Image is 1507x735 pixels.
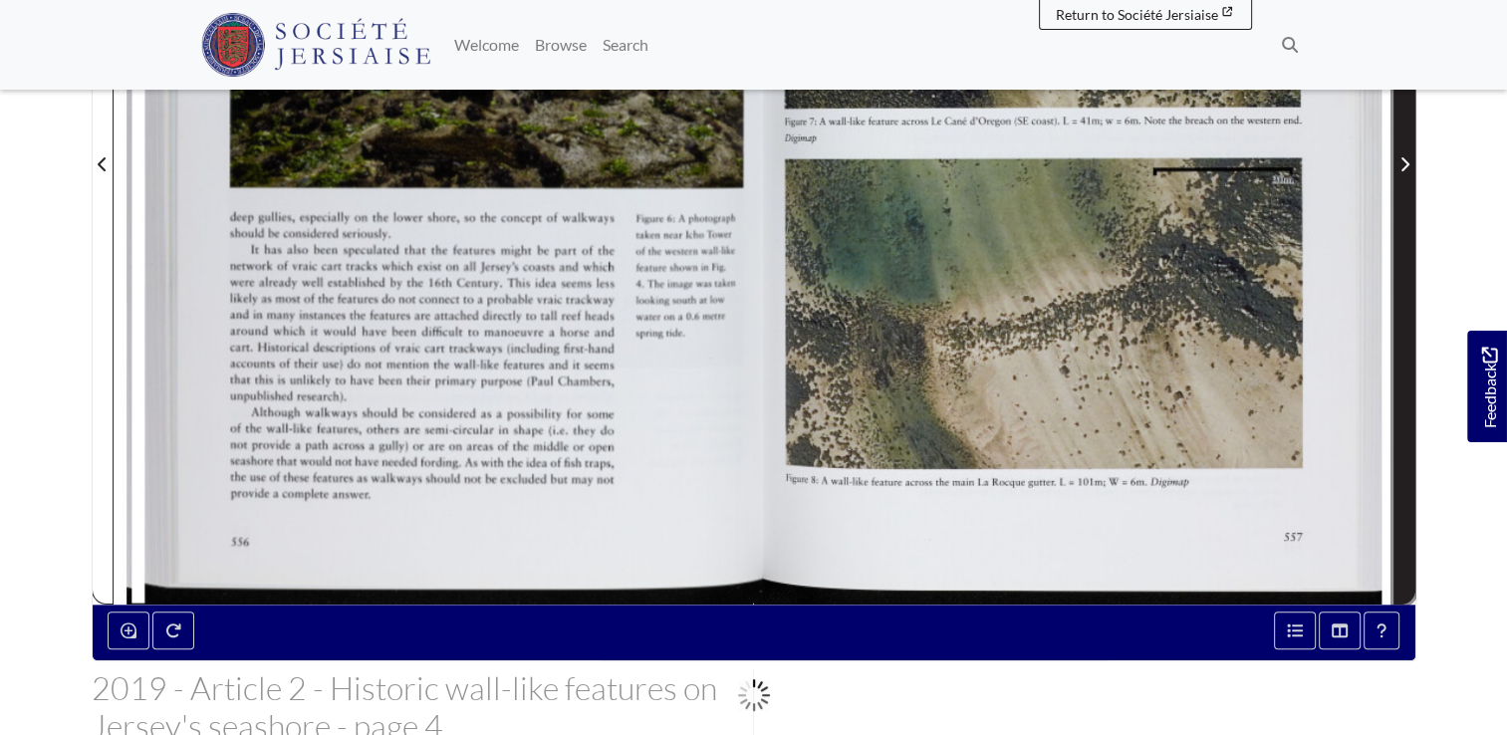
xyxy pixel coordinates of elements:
a: Search [595,25,656,65]
button: Thumbnails [1319,612,1361,649]
a: Welcome [446,25,527,65]
a: Would you like to provide feedback? [1467,331,1507,442]
button: Rotate the book [152,612,194,649]
span: Feedback [1477,348,1501,428]
span: Return to Société Jersiaise [1056,6,1218,23]
button: Help [1364,612,1399,649]
button: Open metadata window [1274,612,1316,649]
a: Browse [527,25,595,65]
img: Société Jersiaise [201,13,431,77]
button: Enable or disable loupe tool (Alt+L) [108,612,149,649]
a: Société Jersiaise logo [201,8,431,82]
